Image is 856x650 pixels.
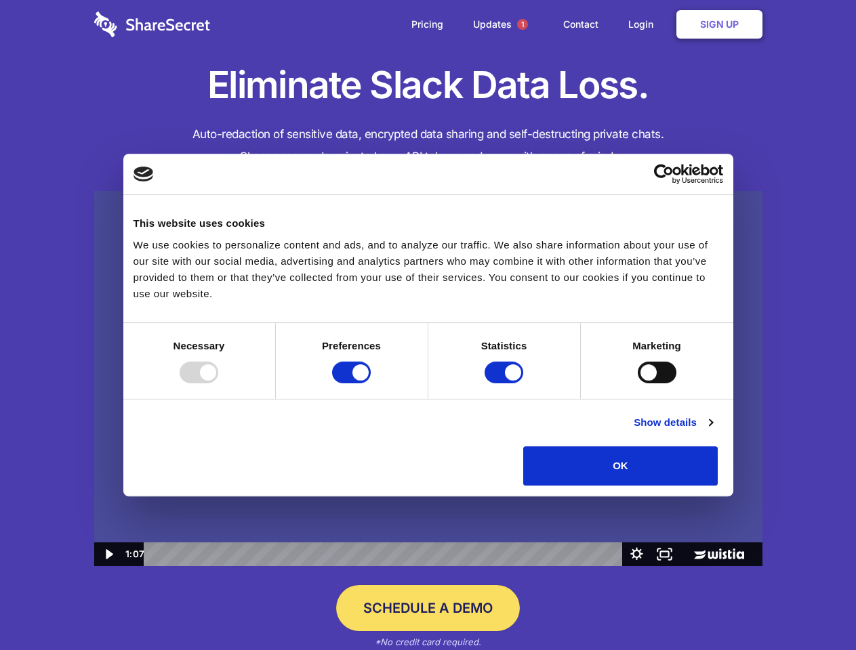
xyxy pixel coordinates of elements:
span: 1 [517,19,528,30]
a: Schedule a Demo [336,585,520,631]
a: Pricing [398,3,457,45]
a: Show details [634,414,712,431]
div: Playbar [155,542,616,566]
a: Login [615,3,674,45]
strong: Statistics [481,340,527,351]
a: Wistia Logo -- Learn More [678,542,762,566]
a: Usercentrics Cookiebot - opens in a new window [605,164,723,184]
div: This website uses cookies [134,215,723,232]
img: logo [134,167,154,181]
strong: Preferences [322,340,381,351]
a: Sign Up [676,10,762,39]
img: logo-wordmark-white-trans-d4663122ce5f474addd5e946df7df03e33cb6a1c49d2221995e7729f52c070b2.svg [94,12,210,37]
button: OK [523,446,718,485]
a: Contact [550,3,612,45]
h1: Eliminate Slack Data Loss. [94,61,762,110]
em: *No credit card required. [375,636,481,647]
button: Show settings menu [623,542,651,566]
button: Fullscreen [651,542,678,566]
h4: Auto-redaction of sensitive data, encrypted data sharing and self-destructing private chats. Shar... [94,123,762,168]
img: Sharesecret [94,191,762,567]
div: We use cookies to personalize content and ads, and to analyze our traffic. We also share informat... [134,237,723,302]
strong: Marketing [632,340,681,351]
strong: Necessary [174,340,225,351]
button: Play Video [94,542,122,566]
